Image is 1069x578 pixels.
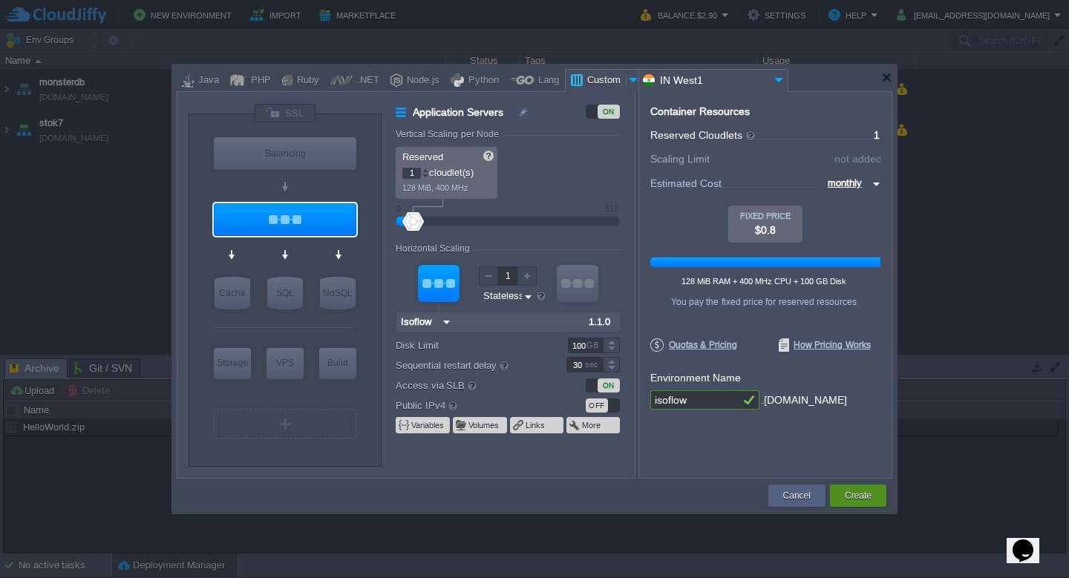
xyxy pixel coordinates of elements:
div: SQL [267,277,303,309]
div: Load Balancer [214,137,356,170]
div: not added [834,154,882,164]
p: cloudlet(s) [402,163,492,179]
div: SQL Databases [267,277,303,309]
span: Estimated Cost [650,175,722,191]
div: Node.js [402,70,439,92]
div: Horizontal Scaling [396,243,474,254]
button: More [582,419,602,431]
iframe: chat widget [1007,519,1054,563]
div: Build [319,348,356,378]
button: Create [845,488,872,503]
div: .[DOMAIN_NAME] [761,390,847,410]
div: 0 [396,204,401,213]
button: Volumes [468,419,500,431]
div: ON [598,378,620,393]
div: FIXED PRICE [728,211,802,220]
button: Cancel [783,488,811,503]
label: Sequential restart delay [396,357,546,373]
div: PHP [246,70,271,92]
label: Public IPv4 [396,397,546,413]
div: NoSQL [320,277,356,309]
div: Create New Layer [214,409,356,439]
div: NoSQL Databases [320,277,356,309]
div: Cache [215,277,250,309]
span: 1 [874,129,880,141]
div: VPS [267,348,304,378]
span: 128 MiB, 400 MHz [402,183,468,192]
div: .NET [353,70,379,92]
span: Quotas & Pricing [650,338,737,352]
div: Elastic VPS [267,348,304,379]
div: Custom [583,70,626,92]
div: Build Node [319,348,356,379]
div: Lang [534,70,559,92]
div: Balancing [214,137,356,170]
span: Scaling Limit [650,153,710,165]
div: Container Resources [650,106,750,117]
label: Access via SLB [396,377,546,393]
div: Java [194,70,219,92]
div: Python [464,70,499,92]
span: Reserved Cloudlets [650,129,756,141]
label: Environment Name [650,372,741,384]
span: How Pricing Works [779,338,871,352]
div: 128 MiB RAM + 400 MHz CPU + 100 GB Disk [650,277,878,286]
div: Ruby [292,70,319,92]
div: sec [585,358,601,372]
span: $0.8 [755,224,776,236]
div: Application Servers [214,203,356,236]
div: You pay the fixed price for reserved resources [650,297,878,307]
div: 512 [605,204,618,213]
div: GB [586,338,601,352]
button: Variables [411,419,445,431]
div: ON [598,105,620,119]
label: Disk Limit [396,338,546,353]
div: Storage Containers [214,348,251,379]
div: Vertical Scaling per Node [396,129,503,139]
div: Storage [214,348,251,378]
button: Links [526,419,546,431]
div: OFF [586,398,608,413]
span: Reserved [402,151,443,162]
